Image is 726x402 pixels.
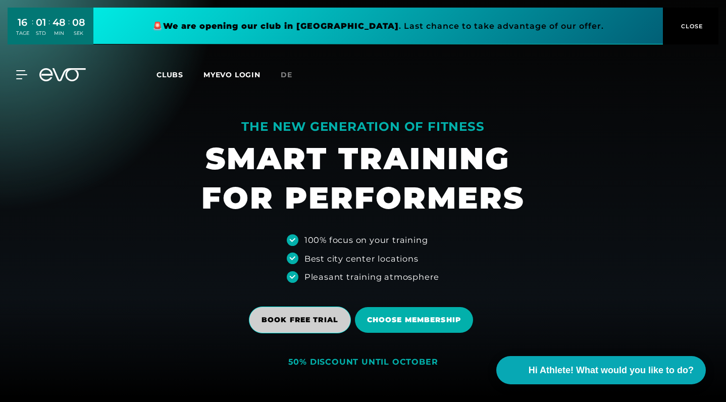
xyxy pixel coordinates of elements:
[355,299,477,340] a: Choose membership
[36,15,46,30] div: 01
[53,15,66,30] div: 48
[304,234,428,246] div: 100% focus on your training
[36,30,46,37] div: STD
[72,30,85,37] div: SEK
[262,315,338,325] span: BOOK FREE TRIAL
[32,16,33,43] div: :
[663,8,718,44] button: CLOSE
[281,70,292,79] span: de
[288,357,438,368] div: 50% DISCOUNT UNTIL OCTOBER
[496,356,706,384] button: Hi Athlete! What would you like to do?
[16,15,29,30] div: 16
[281,69,304,81] a: de
[48,16,50,43] div: :
[157,70,183,79] span: Clubs
[367,315,461,325] span: Choose membership
[304,253,419,265] div: Best city center locations
[68,16,70,43] div: :
[72,15,85,30] div: 08
[53,30,66,37] div: MIN
[201,139,525,218] h1: SMART TRAINING FOR PERFORMERS
[157,70,203,79] a: Clubs
[203,70,261,79] a: MYEVO LOGIN
[16,30,29,37] div: TAGE
[201,119,525,135] div: THE NEW GENERATION OF FITNESS
[529,364,694,377] span: Hi Athlete! What would you like to do?
[249,299,355,341] a: BOOK FREE TRIAL
[304,271,439,283] div: Pleasant training atmosphere
[679,22,703,31] span: CLOSE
